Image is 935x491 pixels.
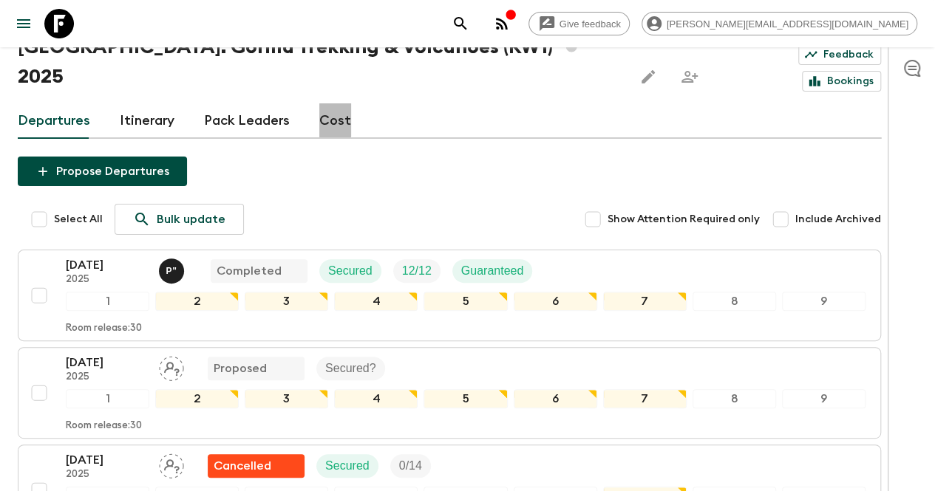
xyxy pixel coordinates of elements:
[18,347,881,439] button: [DATE]2025Assign pack leaderProposedSecured?123456789Room release:30
[551,18,629,30] span: Give feedback
[316,357,385,380] div: Secured?
[66,451,147,469] p: [DATE]
[514,292,597,311] div: 6
[782,389,866,408] div: 9
[66,323,142,334] p: Room release: 30
[675,62,704,92] span: Share this itinerary
[208,454,305,478] div: Flash Pack cancellation
[642,12,917,35] div: [PERSON_NAME][EMAIL_ADDRESS][DOMAIN_NAME]
[18,32,622,92] h1: [GEOGRAPHIC_DATA]: Gorilla Trekking & Volcanoes (RW1) 2025
[802,71,881,92] a: Bookings
[66,469,147,481] p: 2025
[633,62,663,92] button: Edit this itinerary
[402,262,432,280] p: 12 / 12
[66,371,147,383] p: 2025
[319,259,381,283] div: Secured
[603,389,687,408] div: 7
[18,157,187,186] button: Propose Departures
[334,389,418,408] div: 4
[328,262,373,280] p: Secured
[66,274,147,286] p: 2025
[120,103,174,139] a: Itinerary
[54,212,103,227] span: Select All
[659,18,917,30] span: [PERSON_NAME][EMAIL_ADDRESS][DOMAIN_NAME]
[217,262,282,280] p: Completed
[18,250,881,341] button: [DATE]2025Pacifique "Pax" GirinshutiCompletedSecuredTrip FillGuaranteed123456789Room release:30
[390,454,431,478] div: Trip Fill
[782,292,866,311] div: 9
[245,389,328,408] div: 3
[115,204,244,235] a: Bulk update
[66,256,147,274] p: [DATE]
[608,212,760,227] span: Show Attention Required only
[245,292,328,311] div: 3
[798,44,881,65] a: Feedback
[18,103,90,139] a: Departures
[159,263,187,275] span: Pacifique "Pax" Girinshuti
[514,389,597,408] div: 6
[424,292,507,311] div: 5
[693,389,776,408] div: 8
[157,210,225,228] p: Bulk update
[9,9,38,38] button: menu
[316,454,378,478] div: Secured
[528,12,630,35] a: Give feedback
[66,389,149,408] div: 1
[325,360,376,377] p: Secured?
[334,292,418,311] div: 4
[155,389,239,408] div: 2
[424,389,507,408] div: 5
[214,457,271,475] p: Cancelled
[66,420,142,432] p: Room release: 30
[159,458,184,470] span: Assign pack leader
[461,262,524,280] p: Guaranteed
[399,457,422,475] p: 0 / 14
[795,212,881,227] span: Include Archived
[66,354,147,371] p: [DATE]
[159,360,184,372] span: Assign pack leader
[214,360,267,377] p: Proposed
[155,292,239,311] div: 2
[693,292,776,311] div: 8
[603,292,687,311] div: 7
[66,292,149,311] div: 1
[393,259,441,283] div: Trip Fill
[319,103,351,139] a: Cost
[325,457,370,475] p: Secured
[204,103,290,139] a: Pack Leaders
[446,9,475,38] button: search adventures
